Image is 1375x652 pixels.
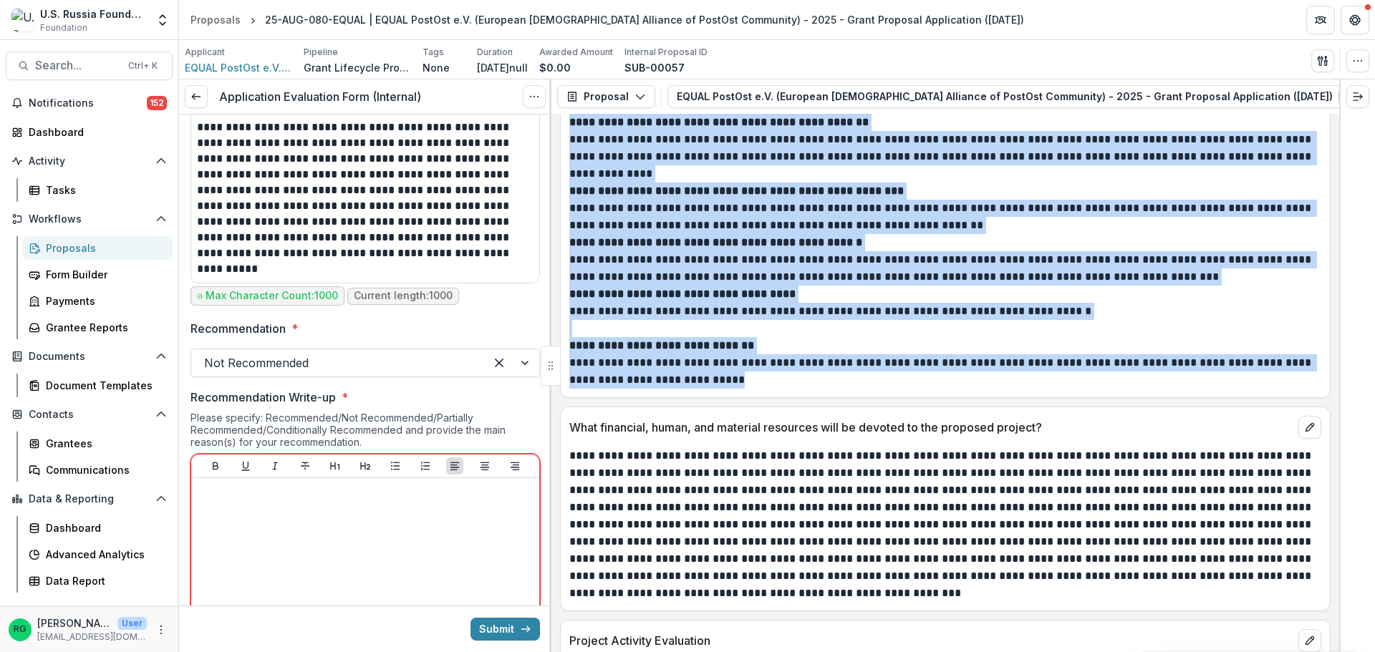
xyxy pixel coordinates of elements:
button: Underline [237,457,254,475]
a: Communications [23,458,173,482]
a: Dashboard [6,120,173,144]
p: Recommendation [190,320,286,337]
a: Data Report [23,569,173,593]
p: Project Activity Evaluation [569,632,1293,649]
span: Activity [29,155,150,167]
a: Proposals [185,9,246,30]
a: EQUAL PostOst e.V. (European [DEMOGRAPHIC_DATA] Alliance of PostOst Community) [185,60,292,75]
button: Align Left [446,457,463,475]
span: Foundation [40,21,87,34]
div: Proposals [46,240,161,256]
button: Open Activity [6,150,173,172]
button: Search... [6,52,173,80]
button: Heading 1 [327,457,344,475]
button: Open Contacts [6,403,173,426]
div: Communications [46,462,161,477]
div: Ctrl + K [125,58,160,74]
button: Open Data & Reporting [6,487,173,510]
span: Search... [35,59,120,72]
button: More [153,621,170,638]
button: Ordered List [417,457,434,475]
p: Duration [477,46,513,59]
button: Open Workflows [6,208,173,230]
a: Document Templates [23,374,173,397]
img: U.S. Russia Foundation [11,9,34,31]
p: Awarded Amount [539,46,613,59]
div: Tasks [46,183,161,198]
div: Proposals [190,12,241,27]
p: Pipeline [304,46,338,59]
p: Tags [423,46,444,59]
div: Payments [46,293,161,308]
p: What financial, human, and material resources will be devoted to the proposed project? [569,419,1293,436]
div: Advanced Analytics [46,547,161,562]
div: Grantees [46,436,161,451]
a: Proposals [23,236,173,260]
button: Proposal [557,85,655,108]
div: Dashboard [29,125,161,140]
p: SUB-00057 [624,60,685,75]
div: Form Builder [46,267,161,282]
a: Form Builder [23,263,173,286]
button: Submit [471,618,540,641]
button: Align Center [476,457,493,475]
a: Dashboard [23,516,173,540]
span: Notifications [29,97,147,110]
button: Strike [296,457,314,475]
a: Payments [23,289,173,313]
div: Grantee Reports [46,320,161,335]
span: Workflows [29,213,150,225]
button: Notifications152 [6,92,173,115]
button: Partners [1306,6,1335,34]
span: 152 [147,96,167,110]
p: Recommendation Write-up [190,389,336,406]
button: Heading 2 [357,457,374,475]
button: Align Right [506,457,524,475]
p: Current length: 1000 [354,290,453,302]
div: Data Report [46,573,161,588]
p: $0.00 [539,60,571,75]
p: Internal Proposal ID [624,46,708,59]
a: Grantee Reports [23,316,173,339]
div: Document Templates [46,378,161,393]
p: Applicant [185,46,225,59]
span: Documents [29,351,150,363]
button: Open entity switcher [153,6,173,34]
button: Italicize [266,457,284,475]
a: Tasks [23,178,173,202]
h3: Application Evaluation Form (Internal) [219,90,421,104]
button: Get Help [1341,6,1369,34]
div: Clear selected options [488,351,511,374]
div: Ruslan Garipov [14,625,26,634]
div: U.S. Russia Foundation [40,6,147,21]
div: 25-AUG-080-EQUAL | EQUAL PostOst e.V. (European [DEMOGRAPHIC_DATA] Alliance of PostOst Community)... [265,12,1024,27]
p: User [117,617,147,630]
a: Grantees [23,432,173,455]
span: Data & Reporting [29,493,150,505]
div: Dashboard [46,520,161,535]
button: Bold [207,457,224,475]
button: edit [1298,629,1321,652]
p: [PERSON_NAME] [37,615,112,631]
button: Options [523,85,546,108]
nav: breadcrumb [185,9,1030,30]
div: Please specify: Recommended/Not Recommended/Partially Recommended/Conditionally Recommended and p... [190,412,540,454]
p: None [423,60,450,75]
p: Max Character Count: 1000 [206,290,338,302]
a: Advanced Analytics [23,542,173,566]
p: Grant Lifecycle Process [304,60,411,75]
button: Expand right [1346,85,1369,108]
button: Bullet List [387,457,404,475]
p: [DATE]null [477,60,528,75]
p: [EMAIL_ADDRESS][DOMAIN_NAME] [37,631,147,643]
span: Contacts [29,409,150,421]
button: Open Documents [6,345,173,368]
button: edit [1298,416,1321,439]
